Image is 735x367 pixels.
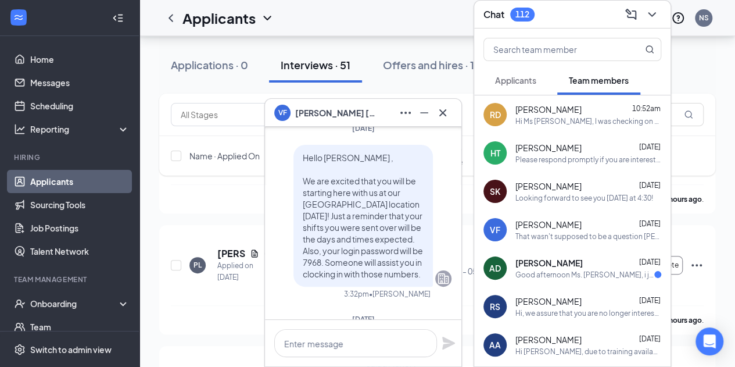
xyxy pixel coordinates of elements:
[30,71,130,94] a: Messages
[639,219,661,228] span: [DATE]
[436,272,450,286] svg: Company
[515,142,582,154] span: [PERSON_NAME]
[30,216,130,240] a: Job Postings
[671,11,685,25] svg: QuestionInfo
[645,8,659,22] svg: ChevronDown
[369,289,431,299] span: • [PERSON_NAME]
[436,106,450,120] svg: Cross
[217,247,245,260] h5: [PERSON_NAME]
[489,339,501,351] div: AA
[399,106,413,120] svg: Ellipses
[515,295,582,307] span: [PERSON_NAME]
[383,58,487,72] div: Offers and hires · 124
[515,270,654,280] div: Good afternoon Ms. [PERSON_NAME], i just wanted to confirm about my orientation [DATE]?
[490,224,500,236] div: VF
[14,344,26,355] svg: Settings
[515,231,661,241] div: That wasn't supposed to be a question [PERSON_NAME]. 😅
[352,124,375,133] span: [DATE]
[643,5,661,24] button: ChevronDown
[490,147,500,159] div: HT
[30,94,130,117] a: Scheduling
[396,104,415,122] button: Ellipses
[695,327,723,355] div: Open Intercom Messenger
[181,108,286,121] input: All Stages
[569,75,629,85] span: Team members
[490,301,500,312] div: RS
[483,8,504,21] h3: Chat
[30,240,130,263] a: Talent Network
[182,8,256,28] h1: Applicants
[515,347,661,357] div: Hi [PERSON_NAME], due to training availability those were the timeframes that were appropriate. W...
[690,258,704,272] svg: Ellipses
[489,262,501,274] div: AD
[193,260,202,270] div: PL
[13,12,24,23] svg: WorkstreamLogo
[639,296,661,305] span: [DATE]
[30,48,130,71] a: Home
[639,334,661,343] span: [DATE]
[515,219,582,230] span: [PERSON_NAME]
[433,104,452,122] button: Cross
[515,193,653,203] div: Looking forward to see you [DATE] at 4:30!
[14,298,26,309] svg: UserCheck
[14,123,26,135] svg: Analysis
[30,315,130,339] a: Team
[515,257,583,269] span: [PERSON_NAME]
[684,110,693,119] svg: MagnifyingGlass
[352,315,375,323] span: [DATE]
[659,316,702,325] b: 18 hours ago
[112,12,124,24] svg: Collapse
[171,58,248,72] div: Applications · 0
[260,11,274,25] svg: ChevronDown
[515,308,661,318] div: Hi, we assure that you are no longer interested in the position.
[281,58,350,72] div: Interviews · 51
[415,104,433,122] button: Minimize
[515,155,661,165] div: Please respond promptly if you are interested in the position.
[495,75,536,85] span: Applicants
[639,258,661,266] span: [DATE]
[164,11,178,25] svg: ChevronLeft
[515,104,582,115] span: [PERSON_NAME]
[639,142,661,151] span: [DATE]
[250,249,259,258] svg: Document
[217,260,273,283] div: Applied on [DATE]
[632,104,661,113] span: 10:52am
[344,289,369,299] div: 3:32pm
[699,13,709,23] div: NS
[14,152,127,162] div: Hiring
[484,38,622,60] input: Search team member
[645,45,654,54] svg: MagnifyingGlass
[515,180,582,192] span: [PERSON_NAME]
[490,186,500,197] div: SK
[189,150,260,162] span: Name · Applied On
[622,5,640,24] button: ComposeMessage
[490,109,501,120] div: RD
[295,106,377,119] span: [PERSON_NAME] [PERSON_NAME]
[659,195,702,204] b: 17 hours ago
[30,170,130,193] a: Applicants
[30,344,112,355] div: Switch to admin view
[515,334,582,345] span: [PERSON_NAME]
[14,275,127,284] div: Team Management
[264,249,273,258] svg: Reapply
[515,116,661,126] div: Hi Ms [PERSON_NAME], I was checking on you to see if you were okay? [PERSON_NAME] said he had tol...
[442,336,456,350] svg: Plane
[30,193,130,216] a: Sourcing Tools
[624,8,638,22] svg: ComposeMessage
[30,298,120,309] div: Onboarding
[417,106,431,120] svg: Minimize
[30,123,130,135] div: Reporting
[515,9,529,19] div: 112
[639,181,661,190] span: [DATE]
[303,152,423,279] span: Hello [PERSON_NAME] , We are excited that you will be starting here with us at our [GEOGRAPHIC_DA...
